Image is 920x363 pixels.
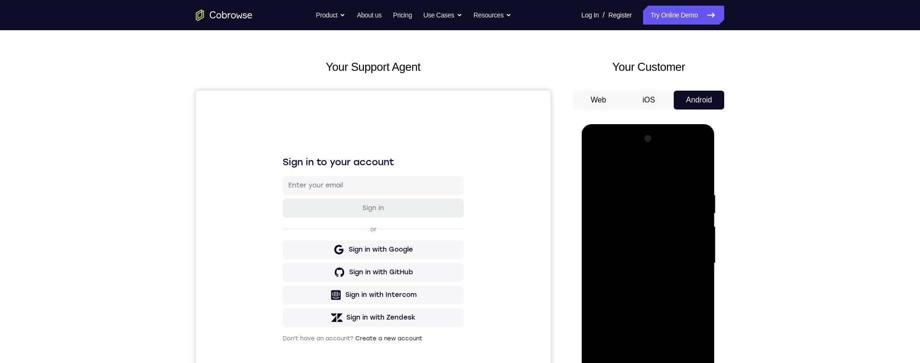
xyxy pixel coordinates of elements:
[643,6,724,25] a: Try Online Demo
[573,59,724,76] h2: Your Customer
[196,59,551,76] h2: Your Support Agent
[357,6,381,25] a: About us
[196,9,252,21] a: Go to the home page
[316,6,346,25] button: Product
[581,6,599,25] a: Log In
[393,6,412,25] a: Pricing
[674,91,724,110] button: Android
[573,91,624,110] button: Web
[474,6,512,25] button: Resources
[423,6,462,25] button: Use Cases
[602,9,604,21] span: /
[624,91,674,110] button: iOS
[609,6,632,25] a: Register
